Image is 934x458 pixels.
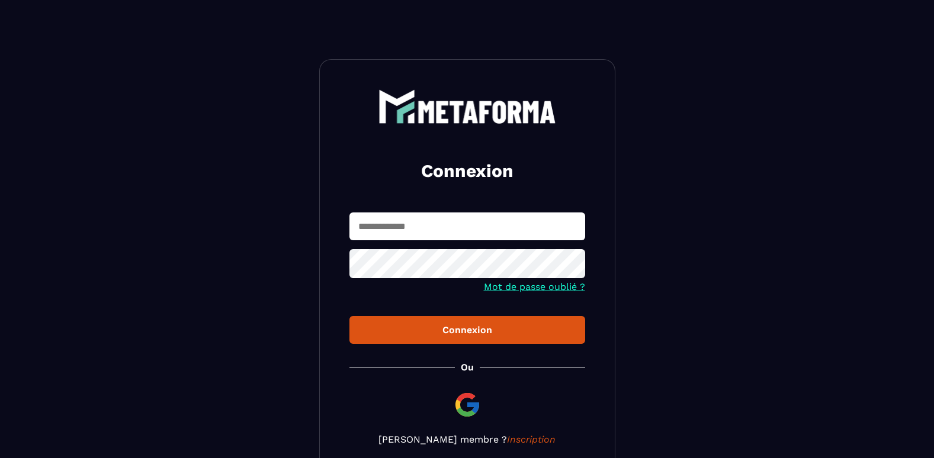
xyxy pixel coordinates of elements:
[378,89,556,124] img: logo
[359,324,576,336] div: Connexion
[453,391,482,419] img: google
[349,316,585,344] button: Connexion
[461,362,474,373] p: Ou
[364,159,571,183] h2: Connexion
[507,434,556,445] a: Inscription
[349,434,585,445] p: [PERSON_NAME] membre ?
[484,281,585,292] a: Mot de passe oublié ?
[349,89,585,124] a: logo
